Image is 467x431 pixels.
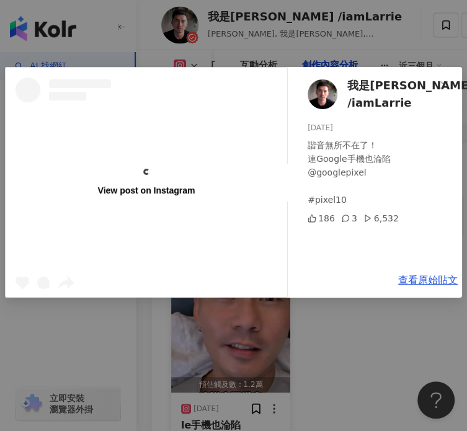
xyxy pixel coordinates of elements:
[363,211,399,225] div: 6,532
[341,211,357,225] div: 3
[398,274,458,286] a: 查看原始貼文
[308,79,337,109] img: KOL Avatar
[439,80,449,90] span: close
[308,211,335,225] div: 186
[432,73,456,97] button: Close
[98,185,195,196] div: View post on Instagram
[6,68,287,297] a: View post on Instagram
